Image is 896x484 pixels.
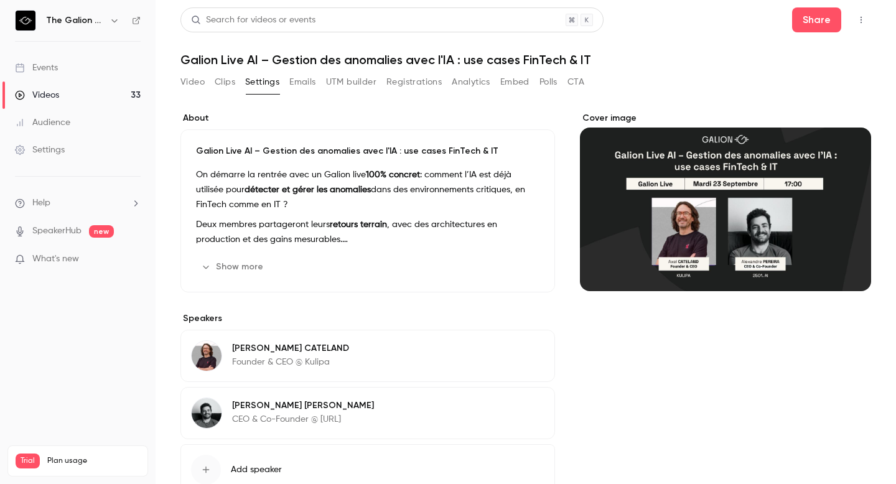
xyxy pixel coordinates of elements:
[851,10,871,30] button: Top Bar Actions
[15,144,65,156] div: Settings
[16,11,35,30] img: The Galion Project
[567,72,584,92] button: CTA
[330,220,387,229] strong: retours terrain
[47,456,140,466] span: Plan usage
[180,330,555,382] div: Axel CATELAND[PERSON_NAME] CATELANDFounder & CEO @ Kulipa
[15,197,141,210] li: help-dropdown-opener
[580,112,871,124] label: Cover image
[15,62,58,74] div: Events
[232,356,349,368] p: Founder & CEO @ Kulipa
[180,312,555,325] label: Speakers
[500,72,530,92] button: Embed
[386,72,442,92] button: Registrations
[232,399,374,412] p: [PERSON_NAME] [PERSON_NAME]
[232,413,374,426] p: CEO & Co-Founder @ [URL]
[32,253,79,266] span: What's new
[15,89,59,101] div: Videos
[191,14,315,27] div: Search for videos or events
[245,72,279,92] button: Settings
[32,197,50,210] span: Help
[452,72,490,92] button: Analytics
[245,185,371,194] strong: détecter et gérer les anomalies
[180,72,205,92] button: Video
[539,72,558,92] button: Polls
[196,217,539,247] p: Deux membres partageront leurs , avec des architectures en production et des gains mesurables.
[46,14,105,27] h6: The Galion Project
[192,398,222,428] img: Alexandre Pereira
[32,225,82,238] a: SpeakerHub
[89,225,114,238] span: new
[196,145,539,157] p: Galion Live AI – Gestion des anomalies avec l'IA : use cases FinTech & IT
[289,72,315,92] button: Emails
[196,167,539,212] p: On démarre la rentrée avec un Galion live : comment l’IA est déjà utilisée pour dans des environn...
[580,112,871,291] section: Cover image
[16,454,40,468] span: Trial
[326,72,376,92] button: UTM builder
[792,7,841,32] button: Share
[232,342,349,355] p: [PERSON_NAME] CATELAND
[15,116,70,129] div: Audience
[180,112,555,124] label: About
[231,463,282,476] span: Add speaker
[180,52,871,67] h1: Galion Live AI – Gestion des anomalies avec l'IA : use cases FinTech & IT
[215,72,235,92] button: Clips
[196,257,271,277] button: Show more
[192,341,222,371] img: Axel CATELAND
[180,387,555,439] div: Alexandre Pereira[PERSON_NAME] [PERSON_NAME]CEO & Co-Founder @ [URL]
[366,170,420,179] strong: 100% concret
